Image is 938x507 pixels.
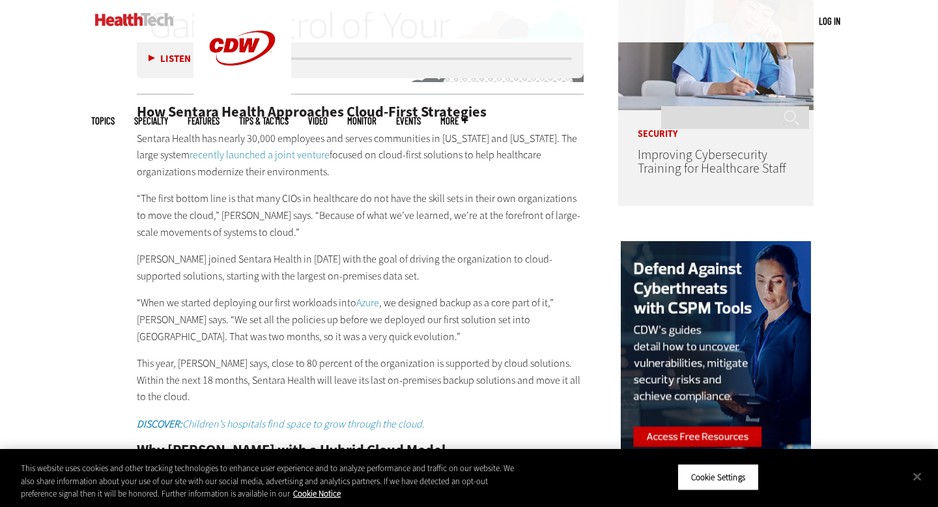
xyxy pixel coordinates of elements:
button: Cookie Settings [677,463,759,491]
p: Security [618,110,814,139]
a: More information about your privacy [293,488,341,499]
em: Children’s hospitals find space to grow through the cloud. [137,417,425,431]
a: Video [308,116,328,126]
a: Improving Cybersecurity Training for Healthcare Staff [638,146,786,177]
p: This year, [PERSON_NAME] says, close to 80 percent of the organization is supported by cloud solu... [137,355,584,405]
a: Log in [819,15,840,27]
span: Specialty [134,116,168,126]
a: Events [396,116,421,126]
p: “When we started deploying our first workloads into , we designed backup as a core part of it,” [... [137,295,584,345]
p: “The first bottom line is that many CIOs in healthcare do not have the skill sets in their own or... [137,190,584,240]
p: [PERSON_NAME] joined Sentara Health in [DATE] with the goal of driving the organization to cloud-... [137,251,584,284]
div: User menu [819,14,840,28]
a: Tips & Tactics [239,116,289,126]
button: Close [903,462,931,491]
strong: DISCOVER: [137,417,182,431]
a: CDW [193,86,291,100]
img: Home [95,13,174,26]
h2: Why [PERSON_NAME] with a Hybrid Cloud Model [137,443,584,457]
a: MonITor [347,116,377,126]
img: cspm right rail [621,241,811,491]
div: This website uses cookies and other tracking technologies to enhance user experience and to analy... [21,462,516,500]
a: Features [188,116,220,126]
a: DISCOVER:Children’s hospitals find space to grow through the cloud. [137,417,425,431]
span: Topics [91,116,115,126]
span: More [440,116,468,126]
a: Azure [356,296,379,310]
p: Sentara Health has nearly 30,000 employees and serves communities in [US_STATE] and [US_STATE]. T... [137,130,584,181]
a: recently launched a joint venture [190,148,330,162]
